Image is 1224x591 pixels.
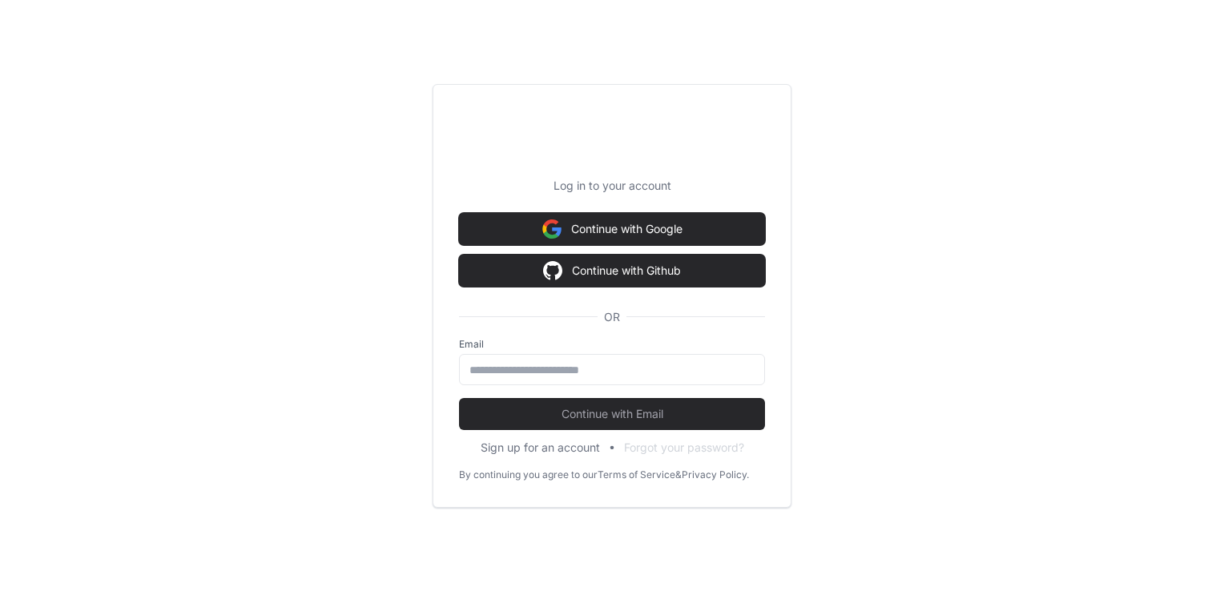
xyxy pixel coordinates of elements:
p: Log in to your account [459,178,765,194]
button: Continue with Email [459,398,765,430]
div: & [675,468,682,481]
label: Email [459,338,765,351]
button: Continue with Google [459,213,765,245]
span: OR [598,309,626,325]
img: Sign in with google [542,213,562,245]
img: Sign in with google [543,255,562,287]
button: Continue with Github [459,255,765,287]
div: By continuing you agree to our [459,468,598,481]
button: Forgot your password? [624,440,744,456]
a: Privacy Policy. [682,468,749,481]
a: Terms of Service [598,468,675,481]
span: Continue with Email [459,406,765,422]
button: Sign up for an account [481,440,600,456]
